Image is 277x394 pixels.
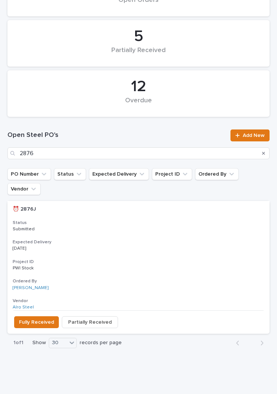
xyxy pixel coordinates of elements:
[13,246,75,251] p: [DATE]
[20,47,257,62] div: Partially Received
[19,318,54,327] span: Fully Received
[7,334,29,352] p: 1 of 1
[20,27,257,46] div: 5
[195,168,239,180] button: Ordered By
[13,298,264,304] h3: Vendor
[7,168,51,180] button: PO Number
[230,340,250,346] button: Back
[243,133,265,138] span: Add New
[32,340,46,346] p: Show
[7,201,270,334] a: ⏰ 2876J⏰ 2876J StatusSubmittedExpected Delivery[DATE]Project IDPWI StockPWI Stock Ordered By[PERS...
[49,339,67,347] div: 30
[80,340,122,346] p: records per page
[14,316,59,328] button: Fully Received
[13,220,264,226] h3: Status
[13,278,264,284] h3: Ordered By
[7,183,41,195] button: Vendor
[68,318,112,327] span: Partially Received
[20,97,257,112] div: Overdue
[13,259,264,265] h3: Project ID
[230,129,270,141] a: Add New
[13,227,75,232] p: Submitted
[13,264,35,271] p: PWI Stock
[13,305,34,310] a: Alro Steel
[54,168,86,180] button: Status
[13,205,38,212] p: ⏰ 2876J
[7,131,226,140] h1: Open Steel PO's
[7,147,270,159] input: Search
[250,340,270,346] button: Next
[13,239,264,245] h3: Expected Delivery
[152,168,192,180] button: Project ID
[20,77,257,96] div: 12
[13,285,48,291] a: [PERSON_NAME]
[62,316,118,328] button: Partially Received
[89,168,149,180] button: Expected Delivery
